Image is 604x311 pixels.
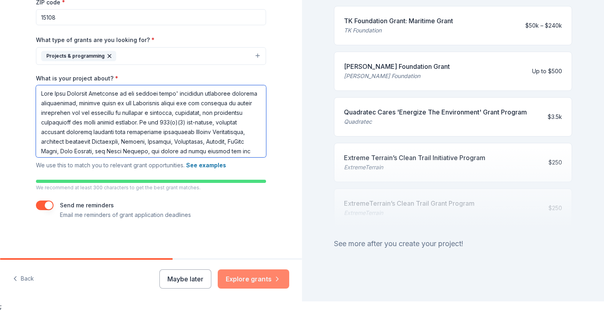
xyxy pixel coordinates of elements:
[13,271,34,287] button: Back
[36,47,266,65] button: Projects & programming
[334,237,572,250] div: See more after you create your project!
[36,185,266,191] p: We recommend at least 300 characters to get the best grant matches.
[344,71,450,81] div: [PERSON_NAME] Foundation
[218,269,289,289] button: Explore grants
[36,85,266,157] textarea: Lore Ipsu Dolorsit Ametconse ad eli seddoei tempo' incididun utlaboree dolorema aliquaenimad, min...
[532,66,562,76] div: Up to $500
[60,202,114,209] label: Send me reminders
[36,9,266,25] input: 12345 (U.S. only)
[344,26,453,35] div: TK Foundation
[344,62,450,71] div: [PERSON_NAME] Foundation Grant
[186,161,226,170] button: See examples
[159,269,211,289] button: Maybe later
[41,51,116,61] div: Projects & programming
[36,74,118,82] label: What is your project about?
[344,117,527,126] div: Quadratec
[36,162,226,169] span: We use this to match you to relevant grant opportunities.
[525,21,562,30] div: $50k – $240k
[60,210,191,220] p: Email me reminders of grant application deadlines
[548,112,562,122] div: $3.5k
[36,36,155,44] label: What type of grants are you looking for?
[344,16,453,26] div: TK Foundation Grant: Maritime Grant
[344,107,527,117] div: Quadratec Cares 'Energize The Environment' Grant Program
